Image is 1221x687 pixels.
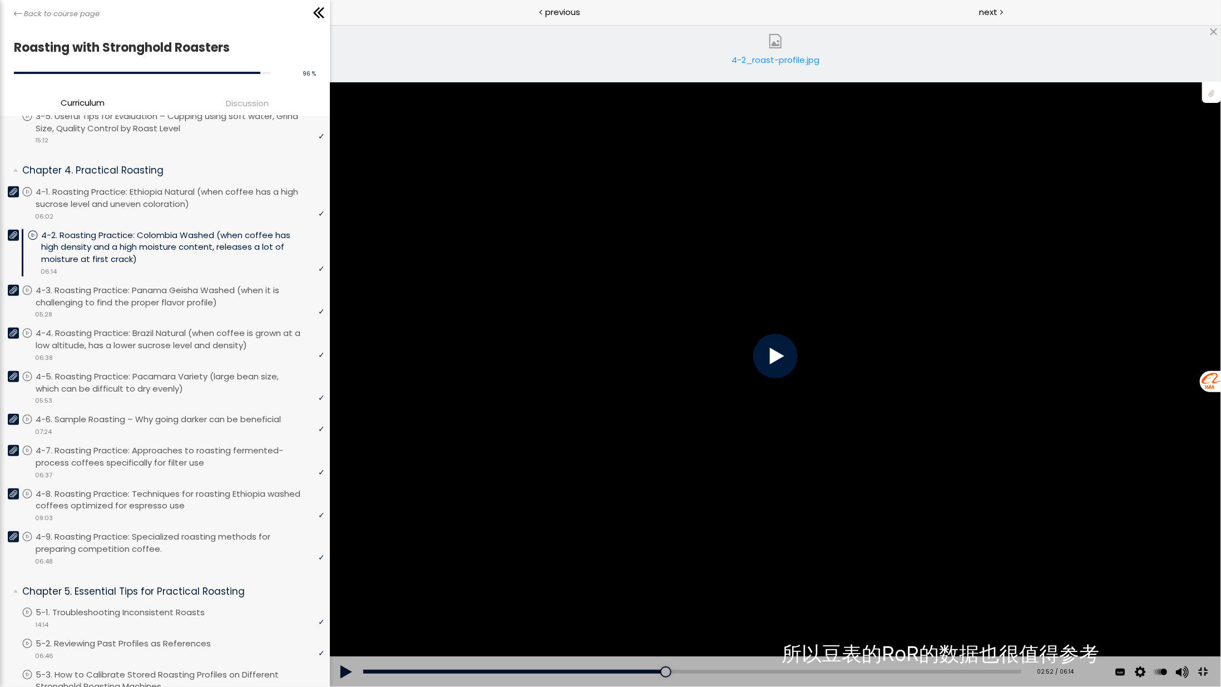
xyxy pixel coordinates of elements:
span: 05:53 [35,396,52,406]
span: Curriculum [61,96,105,109]
span: 09:03 [35,513,53,523]
span: next [979,6,997,18]
p: 4-1. Roasting Practice: Ethiopia Natural (when coffee has a high sucrose level and uneven colorat... [36,186,324,210]
div: Change playback rate [820,632,841,663]
span: 15:12 [35,136,48,145]
span: 06:38 [35,353,53,363]
span: 06:48 [35,557,53,566]
p: 4-7. Roasting Practice: Approaches to roasting fermented-process coffees specifically for filter use [36,444,324,469]
p: Chapter 4. Practical Roasting [22,164,316,177]
span: 05:28 [35,310,52,319]
p: 4-3. Roasting Practice: Panama Geisha Washed (when it is challenging to find the proper flavor pr... [36,284,324,309]
div: See available captions [780,632,800,663]
h1: Roasting with Stronghold Roasters [14,37,310,58]
p: 4-8. Roasting Practice: Techniques for roasting Ethiopia washed coffees optimized for espresso use [36,488,324,512]
span: previous [545,6,580,18]
div: 4-2_roast-profile.jpg [728,53,823,76]
img: attachment-image.png [768,34,783,48]
span: Discussion [226,97,269,110]
button: Play back rate [822,632,839,663]
p: Chapter 5. Essential Tips for Practical Roasting [22,585,316,599]
button: Video quality [802,632,819,663]
p: 5-1. Troubleshooting Inconsistent Roasts [36,606,227,619]
span: Back to course page [24,8,100,19]
p: 4-5. Roasting Practice: Pacamara Variety (large bean size, which can be difficult to dry evenly) [36,370,324,395]
p: 4-6. Sample Roasting – Why going darker can be beneficial [36,413,303,426]
span: 96 % [303,70,316,78]
button: Subtitles and Transcript [782,632,799,663]
p: 4-4. Roasting Practice: Brazil Natural (when coffee is grown at a low altitude, has a lower sucro... [36,327,324,352]
span: 06:37 [35,471,52,480]
p: 3-5. Useful Tips for Evaluation – Cupping using soft water, Grind Size, Quality Control by Roast ... [36,110,324,135]
span: 14:14 [35,620,48,630]
button: Volume [842,632,859,663]
span: 06:14 [41,267,57,276]
a: Back to course page [14,8,100,19]
p: 5-2. Reviewing Past Profiles as References [36,637,233,650]
p: 4-9. Roasting Practice: Specialized roasting methods for preparing competition coffee. [36,531,324,555]
p: 4-2. Roasting Practice: Colombia Washed (when coffee has high density and a high moisture content... [41,229,324,265]
span: 07:24 [35,427,52,437]
span: 06:02 [35,212,53,221]
div: 02:52 / 06:14 [701,643,744,652]
span: 06:46 [35,651,53,661]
